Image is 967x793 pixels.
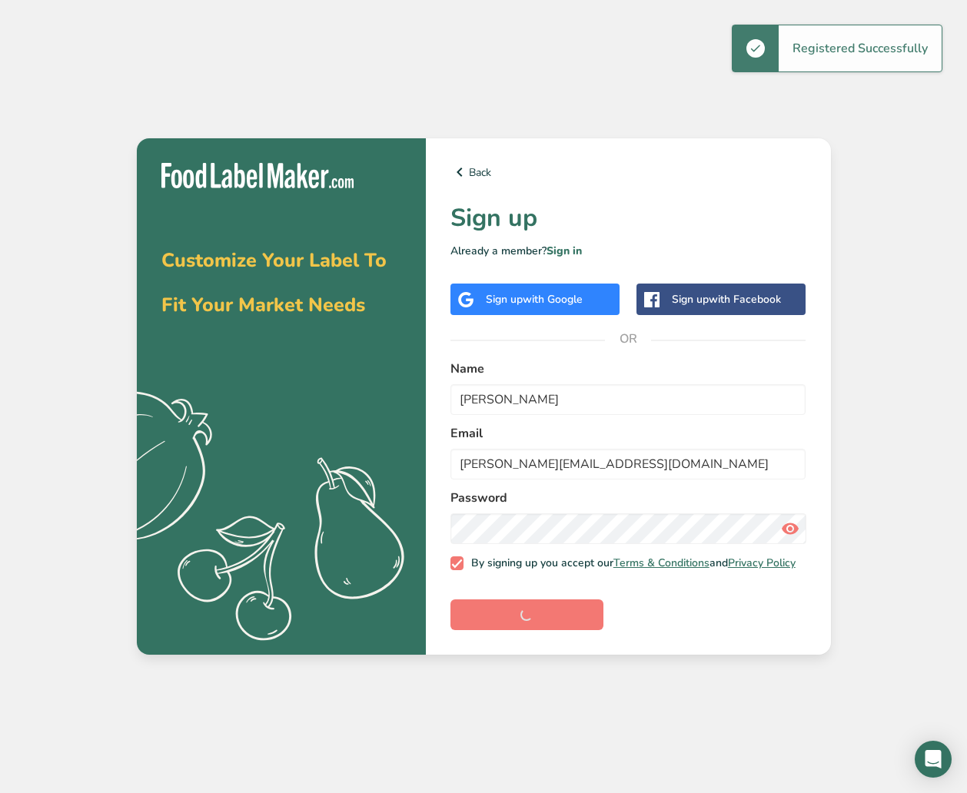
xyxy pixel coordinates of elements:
label: Name [450,360,806,378]
input: John Doe [450,384,806,415]
a: Terms & Conditions [613,556,709,570]
div: Registered Successfully [779,25,942,71]
p: Already a member? [450,243,806,259]
img: Food Label Maker [161,163,354,188]
a: Privacy Policy [728,556,796,570]
span: with Google [523,292,583,307]
label: Email [450,424,806,443]
h1: Sign up [450,200,806,237]
span: with Facebook [709,292,781,307]
span: OR [605,316,651,362]
div: Sign up [486,291,583,307]
label: Password [450,489,806,507]
a: Back [450,163,806,181]
span: By signing up you accept our and [464,556,796,570]
div: Sign up [672,291,781,307]
div: Open Intercom Messenger [915,741,952,778]
a: Sign in [547,244,582,258]
span: Customize Your Label To Fit Your Market Needs [161,247,387,318]
input: email@example.com [450,449,806,479]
